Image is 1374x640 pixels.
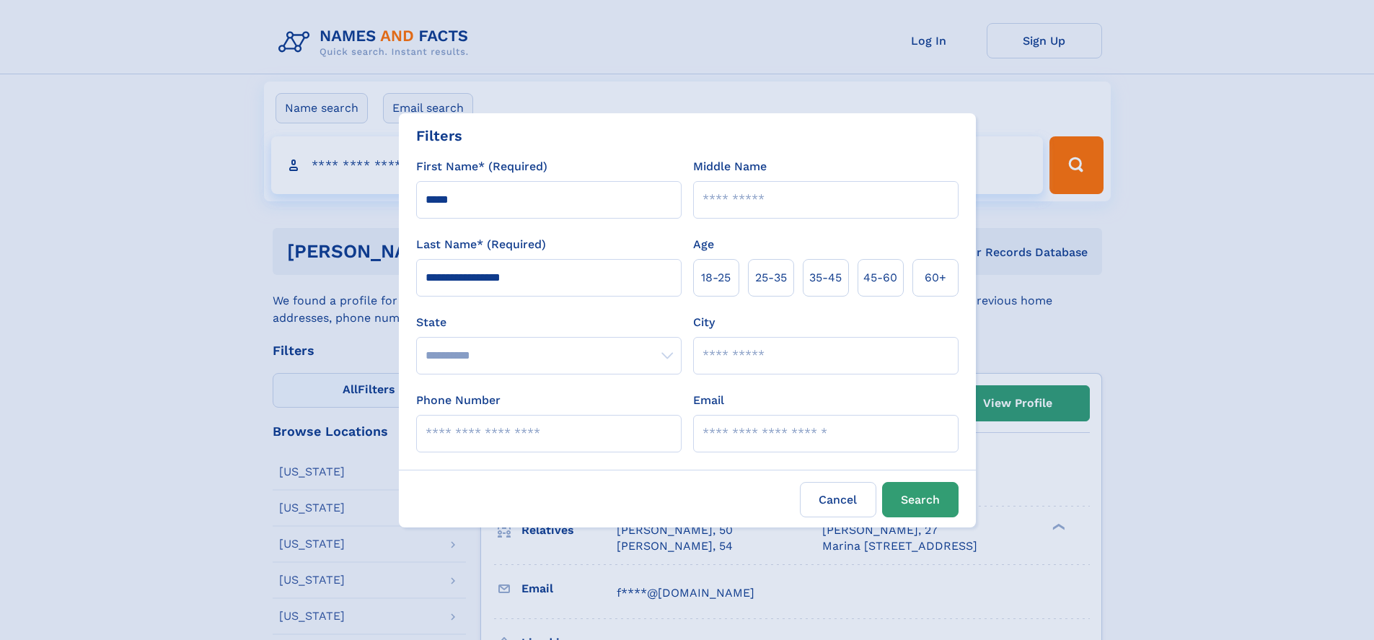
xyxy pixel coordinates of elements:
[693,236,714,253] label: Age
[809,269,842,286] span: 35‑45
[701,269,731,286] span: 18‑25
[416,392,501,409] label: Phone Number
[693,158,767,175] label: Middle Name
[693,392,724,409] label: Email
[925,269,946,286] span: 60+
[800,482,876,517] label: Cancel
[755,269,787,286] span: 25‑35
[863,269,897,286] span: 45‑60
[416,236,546,253] label: Last Name* (Required)
[416,314,682,331] label: State
[882,482,959,517] button: Search
[416,125,462,146] div: Filters
[416,158,547,175] label: First Name* (Required)
[693,314,715,331] label: City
